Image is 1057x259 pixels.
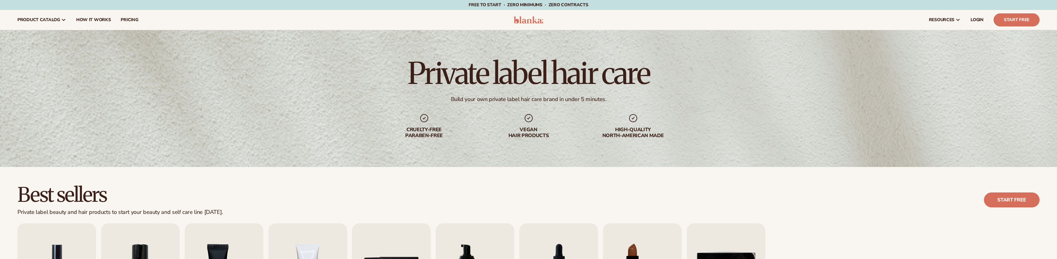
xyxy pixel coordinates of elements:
span: pricing [121,17,138,22]
a: How It Works [71,10,116,30]
a: product catalog [12,10,71,30]
a: resources [924,10,966,30]
h2: Best sellers [17,184,223,205]
div: High-quality North-american made [593,127,673,139]
h1: Private label hair care [408,58,649,88]
span: product catalog [17,17,60,22]
div: Vegan hair products [489,127,568,139]
span: resources [929,17,954,22]
div: cruelty-free paraben-free [384,127,464,139]
a: pricing [116,10,143,30]
span: Free to start · ZERO minimums · ZERO contracts [469,2,588,8]
a: LOGIN [966,10,989,30]
a: Start free [984,192,1040,207]
div: Private label beauty and hair products to start your beauty and self care line [DATE]. [17,209,223,216]
span: LOGIN [971,17,984,22]
a: Start Free [994,13,1040,26]
img: logo [514,16,543,24]
span: How It Works [76,17,111,22]
div: Build your own private label hair care brand in under 5 minutes. [451,96,606,103]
